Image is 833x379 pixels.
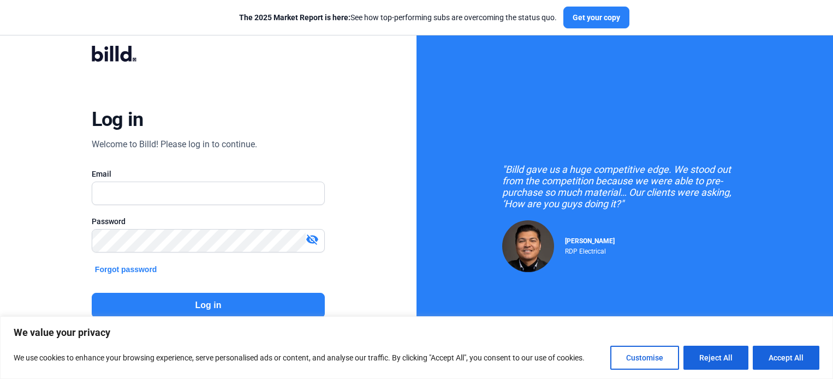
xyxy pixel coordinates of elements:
[502,164,748,209] div: "Billd gave us a huge competitive edge. We stood out from the competition because we were able to...
[92,169,325,179] div: Email
[92,107,144,131] div: Log in
[306,233,319,246] mat-icon: visibility_off
[92,263,160,275] button: Forgot password
[683,346,748,370] button: Reject All
[239,12,557,23] div: See how top-performing subs are overcoming the status quo.
[92,216,325,227] div: Password
[92,293,325,318] button: Log in
[502,220,554,272] img: Raul Pacheco
[92,138,257,151] div: Welcome to Billd! Please log in to continue.
[753,346,819,370] button: Accept All
[14,351,585,364] p: We use cookies to enhance your browsing experience, serve personalised ads or content, and analys...
[565,245,615,255] div: RDP Electrical
[563,7,629,28] button: Get your copy
[239,13,350,22] span: The 2025 Market Report is here:
[14,326,819,339] p: We value your privacy
[610,346,679,370] button: Customise
[565,237,615,245] span: [PERSON_NAME]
